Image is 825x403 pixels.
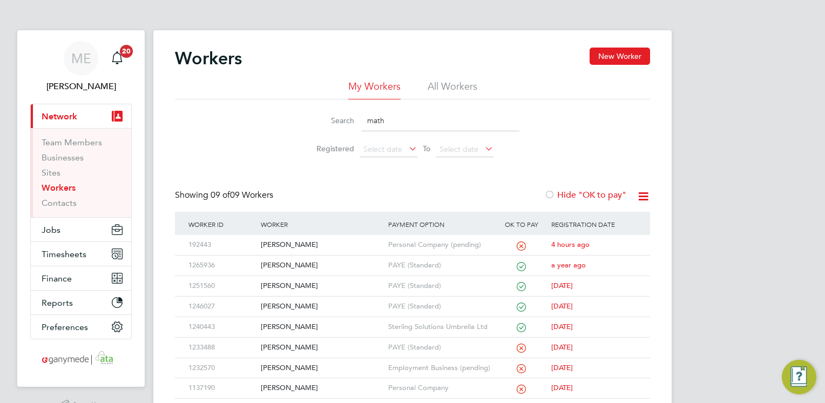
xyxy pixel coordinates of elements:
div: [PERSON_NAME] [258,378,385,398]
a: Team Members [42,137,102,147]
div: 1137190 [186,378,258,398]
div: [PERSON_NAME] [258,317,385,337]
div: Registration Date [549,212,639,237]
button: Preferences [31,315,131,339]
span: [DATE] [551,383,573,392]
div: 1246027 [186,297,258,317]
div: Network [31,128,131,217]
span: Reports [42,298,73,308]
input: Name, email or phone number [362,110,519,131]
div: [PERSON_NAME] [258,276,385,296]
div: PAYE (Standard) [386,338,495,358]
a: 1265936[PERSON_NAME]PAYE (Standard)a year ago [186,255,639,264]
div: PAYE (Standard) [386,297,495,317]
div: [PERSON_NAME] [258,235,385,255]
div: Worker ID [186,212,258,237]
div: PAYE (Standard) [386,256,495,276]
span: [DATE] [551,281,573,290]
h2: Workers [175,48,242,69]
span: 4 hours ago [551,240,590,249]
span: [DATE] [551,301,573,311]
span: Network [42,111,77,122]
a: 1240443[PERSON_NAME]Sterling Solutions Umbrella Ltd[DATE] [186,317,639,326]
span: 20 [120,45,133,58]
span: Finance [42,273,72,284]
span: Jobs [42,225,60,235]
div: 1233488 [186,338,258,358]
button: Timesheets [31,242,131,266]
button: Jobs [31,218,131,241]
a: 192443[PERSON_NAME]Personal Company (pending)4 hours ago [186,234,639,244]
span: Mia Eckersley [30,80,132,93]
span: [DATE] [551,363,573,372]
button: Finance [31,266,131,290]
label: Registered [306,144,354,153]
a: 1233488[PERSON_NAME]PAYE (Standard)[DATE] [186,337,639,346]
a: 1137190[PERSON_NAME]Personal Company[DATE] [186,378,639,387]
a: Businesses [42,152,84,163]
div: PAYE (Standard) [386,276,495,296]
button: Network [31,104,131,128]
img: ganymedesolutions-logo-retina.png [39,350,124,367]
div: [PERSON_NAME] [258,338,385,358]
a: 1251560[PERSON_NAME]PAYE (Standard)[DATE] [186,276,639,285]
a: Sites [42,167,60,178]
nav: Main navigation [17,30,145,387]
li: My Workers [348,80,401,99]
li: All Workers [428,80,477,99]
div: Sterling Solutions Umbrella Ltd [386,317,495,337]
div: [PERSON_NAME] [258,256,385,276]
span: 09 Workers [211,190,273,200]
div: 1232570 [186,358,258,378]
div: Personal Company [386,378,495,398]
span: [DATE] [551,342,573,352]
span: Timesheets [42,249,86,259]
button: Engage Resource Center [782,360,816,394]
div: Payment Option [386,212,495,237]
button: New Worker [590,48,650,65]
a: 1246027[PERSON_NAME]PAYE (Standard)[DATE] [186,296,639,305]
a: Go to home page [30,350,132,367]
button: Reports [31,291,131,314]
a: Workers [42,183,76,193]
div: 1240443 [186,317,258,337]
span: Select date [363,144,402,154]
div: 1265936 [186,256,258,276]
a: Contacts [42,198,77,208]
div: Worker [258,212,385,237]
div: 1251560 [186,276,258,296]
label: Search [306,116,354,125]
div: [PERSON_NAME] [258,297,385,317]
span: To [420,142,434,156]
div: OK to pay [494,212,549,237]
span: [DATE] [551,322,573,331]
span: a year ago [551,260,586,270]
div: [PERSON_NAME] [258,358,385,378]
div: Employment Business (pending) [386,358,495,378]
div: Personal Company (pending) [386,235,495,255]
span: Preferences [42,322,88,332]
div: Showing [175,190,275,201]
span: Select date [439,144,478,154]
a: ME[PERSON_NAME] [30,41,132,93]
span: 09 of [211,190,230,200]
label: Hide "OK to pay" [544,190,626,200]
a: 20 [106,41,128,76]
span: ME [71,51,91,65]
a: 1232570[PERSON_NAME]Employment Business (pending)[DATE] [186,358,639,367]
div: 192443 [186,235,258,255]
